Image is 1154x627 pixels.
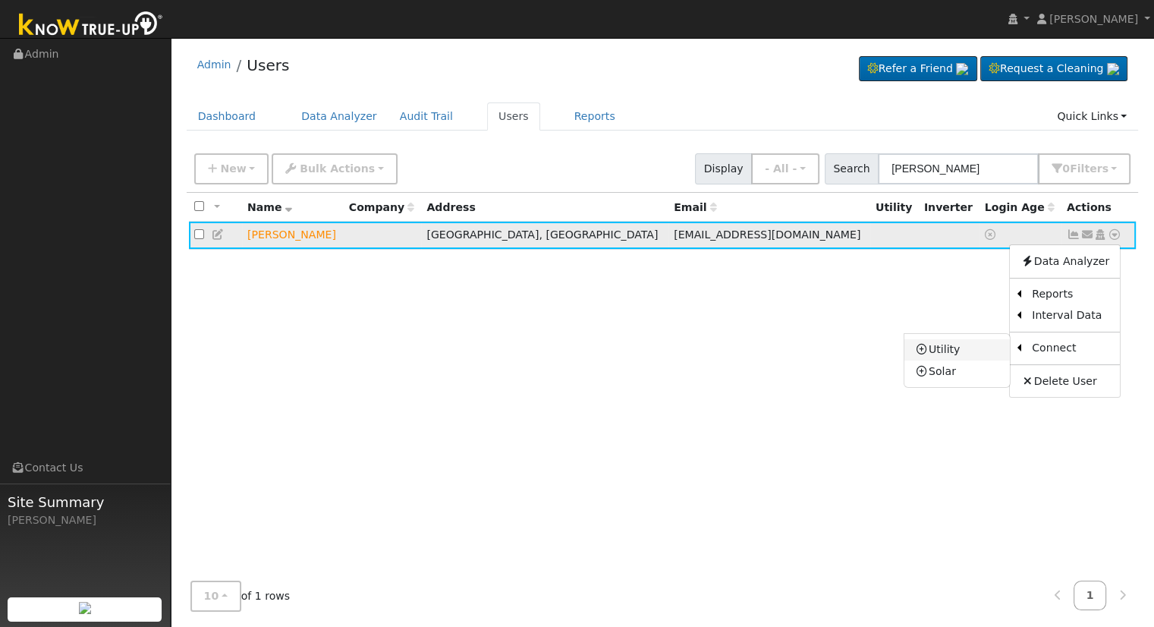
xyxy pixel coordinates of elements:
a: Audit Trail [388,102,464,131]
button: 10 [190,581,241,612]
a: Delete User [1010,370,1120,392]
a: Dashboard [187,102,268,131]
a: Request a Cleaning [980,56,1127,82]
div: Actions [1067,200,1130,216]
a: Interval Data [1021,305,1120,326]
span: 10 [204,590,219,602]
span: Days since last login [985,201,1055,213]
span: [EMAIL_ADDRESS][DOMAIN_NAME] [674,228,860,241]
img: retrieve [956,63,968,75]
span: [PERSON_NAME] [1049,13,1138,25]
div: [PERSON_NAME] [8,512,162,528]
button: New [194,153,269,184]
a: Edit User [212,228,225,241]
button: - All - [751,153,819,184]
a: Not connected [1067,228,1080,241]
button: 0Filters [1038,153,1130,184]
a: No login access [985,228,998,241]
a: Utility [904,339,1010,361]
span: Site Summary [8,492,162,512]
span: Bulk Actions [300,162,375,175]
span: New [220,162,246,175]
a: Solar [904,361,1010,382]
div: Inverter [924,200,974,216]
span: Filter [1070,162,1108,175]
td: Lead [242,222,344,250]
span: s [1102,162,1108,175]
span: Company name [349,201,414,213]
td: [GEOGRAPHIC_DATA], [GEOGRAPHIC_DATA] [421,222,668,250]
a: Login As [1093,228,1107,241]
span: of 1 rows [190,581,291,612]
a: Quick Links [1046,102,1138,131]
a: Users [487,102,540,131]
img: retrieve [79,602,91,614]
a: linkowskigreg@gmail.com [1080,227,1094,243]
a: Refer a Friend [859,56,977,82]
a: Connect [1021,338,1120,359]
a: Data Analyzer [1010,250,1120,272]
div: Utility [876,200,913,216]
a: Data Analyzer [290,102,388,131]
div: Address [426,200,663,216]
button: Bulk Actions [272,153,397,184]
a: Other actions [1108,227,1121,243]
a: 1 [1074,581,1107,610]
input: Search [878,153,1039,184]
a: Reports [1021,284,1120,305]
img: Know True-Up [11,8,171,43]
span: Name [247,201,292,213]
a: Reports [563,102,627,131]
img: retrieve [1107,63,1119,75]
span: Email [674,201,716,213]
a: Users [247,56,289,74]
a: Admin [197,58,231,71]
span: Display [695,153,752,184]
span: Search [825,153,879,184]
